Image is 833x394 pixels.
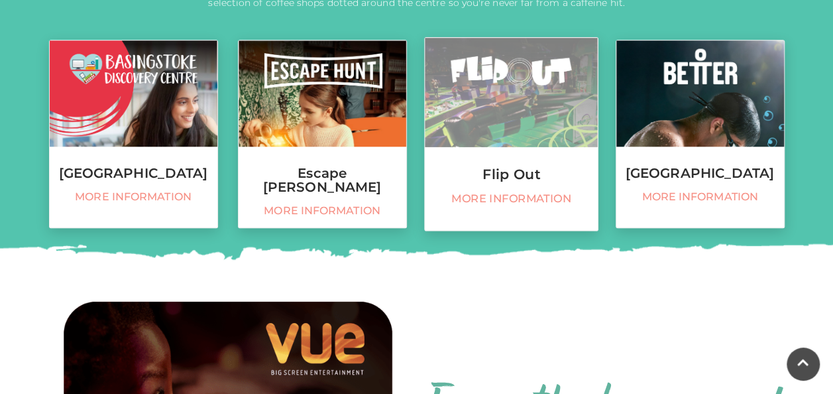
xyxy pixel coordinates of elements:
[56,190,211,204] span: More information
[50,166,217,180] h3: [GEOGRAPHIC_DATA]
[431,192,590,206] span: More information
[239,166,406,194] h3: Escape [PERSON_NAME]
[623,190,777,204] span: More information
[425,167,598,182] h3: Flip Out
[245,204,400,218] span: More information
[616,166,784,180] h3: [GEOGRAPHIC_DATA]
[239,40,406,147] img: Escape Hunt, Festival Place, Basingstoke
